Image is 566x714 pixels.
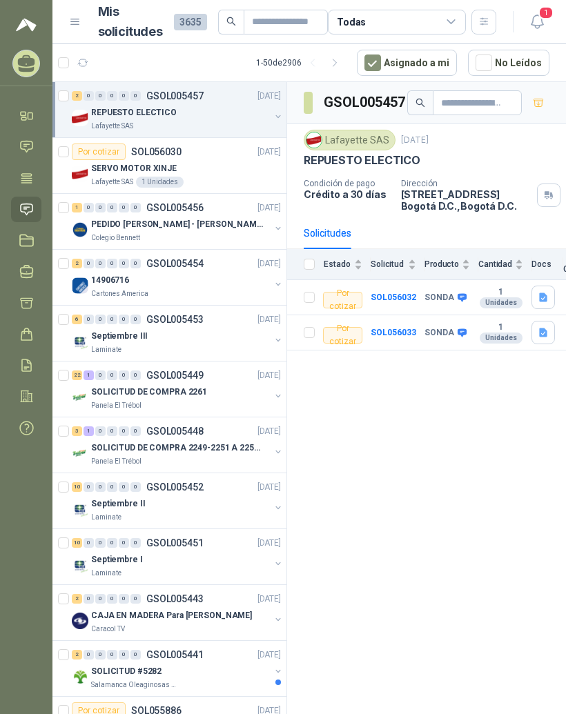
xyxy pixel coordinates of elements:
[304,153,420,168] p: REPUESTO ELECTICO
[424,259,459,269] span: Producto
[257,146,281,159] p: [DATE]
[119,203,129,212] div: 0
[84,203,94,212] div: 0
[91,456,141,467] p: Panela El Trébol
[72,367,284,411] a: 22 1 0 0 0 0 GSOL005449[DATE] Company LogoSOLICITUD DE COMPRA 2261Panela El Trébol
[95,538,106,548] div: 0
[401,134,429,147] p: [DATE]
[72,650,82,660] div: 2
[91,330,148,343] p: Septiembre III
[72,535,284,579] a: 10 0 0 0 0 0 GSOL005451[DATE] Company LogoSeptiembre ILaminate
[72,594,82,604] div: 2
[91,665,162,678] p: SOLICITUD #5282
[72,370,82,380] div: 22
[72,259,82,268] div: 2
[478,322,523,333] b: 1
[119,91,129,101] div: 0
[119,650,129,660] div: 0
[531,249,563,280] th: Docs
[257,593,281,606] p: [DATE]
[357,50,457,76] button: Asignado a mi
[95,91,106,101] div: 0
[480,297,523,308] div: Unidades
[72,311,284,355] a: 6 0 0 0 0 0 GSOL005453[DATE] Company LogoSeptiembre IIILaminate
[84,91,94,101] div: 0
[72,315,82,324] div: 6
[72,203,82,212] div: 1
[130,482,141,492] div: 0
[84,538,94,548] div: 0
[130,91,141,101] div: 0
[95,259,106,268] div: 0
[72,591,284,635] a: 2 0 0 0 0 0 GSOL005443[DATE] Company LogoCAJA EN MADERA Para [PERSON_NAME]Caracol TV
[130,650,141,660] div: 0
[146,482,204,492] p: GSOL005452
[95,203,106,212] div: 0
[107,594,117,604] div: 0
[257,369,281,382] p: [DATE]
[416,98,425,108] span: search
[130,203,141,212] div: 0
[107,91,117,101] div: 0
[424,292,454,304] b: SONDA
[72,277,88,294] img: Company Logo
[72,445,88,462] img: Company Logo
[91,609,252,622] p: CAJA EN MADERA Para [PERSON_NAME]
[98,2,163,42] h1: Mis solicitudes
[95,426,106,436] div: 0
[371,259,405,269] span: Solicitud
[72,479,284,523] a: 10 0 0 0 0 0 GSOL005452[DATE] Company LogoSeptiembre IILaminate
[72,426,82,436] div: 3
[119,259,129,268] div: 0
[91,344,121,355] p: Laminate
[131,147,182,157] p: SOL056030
[424,249,478,280] th: Producto
[107,482,117,492] div: 0
[304,179,390,188] p: Condición de pago
[257,201,281,215] p: [DATE]
[478,259,512,269] span: Cantidad
[304,130,396,150] div: Lafayette SAS
[468,50,549,76] button: No Leídos
[72,221,88,238] img: Company Logo
[91,218,263,231] p: PEDIDO [PERSON_NAME] - [PERSON_NAME]
[72,91,82,101] div: 2
[324,92,407,113] h3: GSOL005457
[146,259,204,268] p: GSOL005454
[84,426,94,436] div: 1
[95,594,106,604] div: 0
[91,553,143,566] p: Septiembre I
[72,557,88,573] img: Company Logo
[91,162,177,175] p: SERVO MOTOR XINJE
[72,613,88,629] img: Company Logo
[478,287,523,298] b: 1
[84,315,94,324] div: 0
[72,668,88,685] img: Company Logo
[107,259,117,268] div: 0
[107,650,117,660] div: 0
[91,386,207,399] p: SOLICITUD DE COMPRA 2261
[371,328,416,337] b: SOL056033
[107,203,117,212] div: 0
[72,88,284,132] a: 2 0 0 0 0 0 GSOL005457[DATE] Company LogoREPUESTO ELECTICOLafayette SAS
[84,259,94,268] div: 0
[84,650,94,660] div: 0
[323,327,362,344] div: Por cotizar
[91,274,129,287] p: 14906716
[107,370,117,380] div: 0
[257,537,281,550] p: [DATE]
[91,400,141,411] p: Panela El Trébol
[257,257,281,270] p: [DATE]
[146,650,204,660] p: GSOL005441
[107,426,117,436] div: 0
[257,648,281,662] p: [DATE]
[130,259,141,268] div: 0
[146,315,204,324] p: GSOL005453
[72,389,88,406] img: Company Logo
[72,646,284,691] a: 2 0 0 0 0 0 GSOL005441[DATE] Company LogoSOLICITUD #5282Salamanca Oleaginosas SAS
[91,624,125,635] p: Caracol TV
[304,226,351,241] div: Solicitudes
[91,177,133,188] p: Lafayette SAS
[371,292,416,302] a: SOL056032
